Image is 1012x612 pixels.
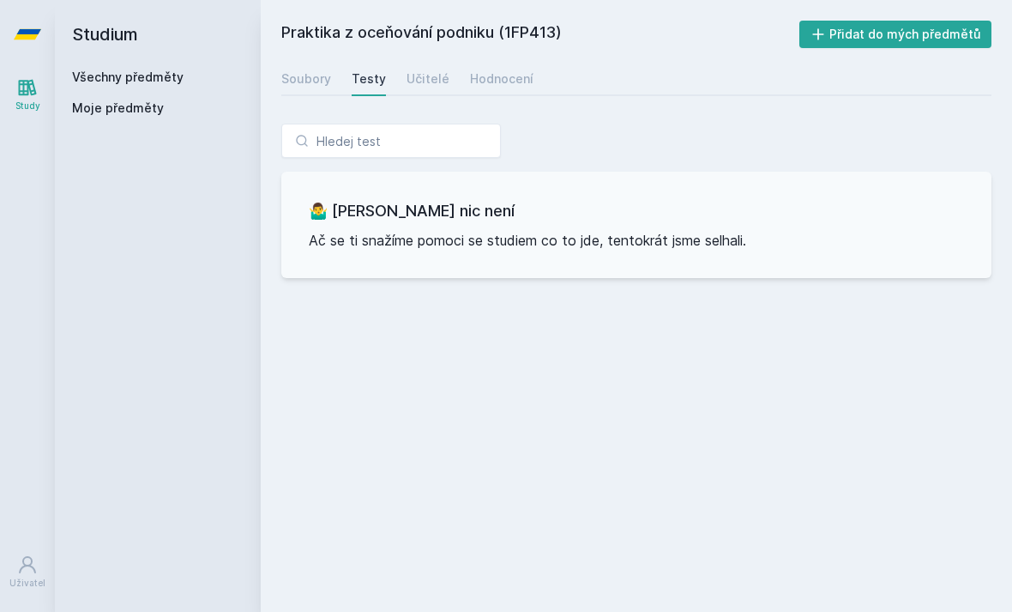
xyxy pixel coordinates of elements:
[470,70,533,88] div: Hodnocení
[281,124,501,158] input: Hledej test
[15,100,40,112] div: Study
[309,199,964,223] h3: 🤷‍♂️ [PERSON_NAME] nic není
[3,69,51,121] a: Study
[281,62,331,96] a: Soubory
[72,100,164,117] span: Moje předměty
[281,21,799,48] h2: Praktika z oceňování podniku (1FP413)
[407,70,449,88] div: Učitelé
[470,62,533,96] a: Hodnocení
[799,21,992,48] button: Přidat do mých předmětů
[72,70,184,84] a: Všechny předměty
[3,546,51,598] a: Uživatel
[9,577,45,590] div: Uživatel
[281,70,331,88] div: Soubory
[352,70,386,88] div: Testy
[352,62,386,96] a: Testy
[309,230,964,251] p: Ač se ti snažíme pomoci se studiem co to jde, tentokrát jsme selhali.
[407,62,449,96] a: Učitelé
